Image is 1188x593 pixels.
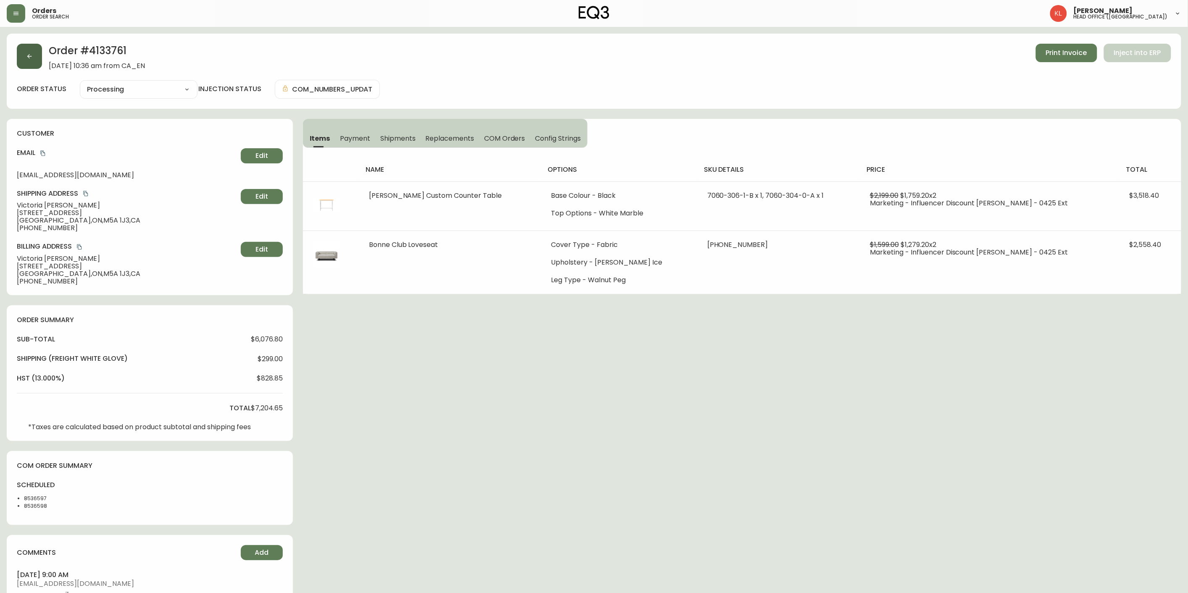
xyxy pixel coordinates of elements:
span: COM Orders [484,134,525,143]
span: [PERSON_NAME] [1074,8,1133,14]
span: Shipments [380,134,416,143]
button: Add [241,545,283,560]
h5: order search [32,14,69,19]
li: Top Options - White Marble [551,210,687,217]
span: Payment [340,134,371,143]
h4: com order summary [17,461,283,470]
span: [DATE] 10:36 am from CA_EN [49,62,145,70]
h4: total [1126,165,1175,174]
li: 8536598 [24,502,62,510]
h4: comments [17,548,56,557]
li: Cover Type - Fabric [551,241,687,249]
span: [STREET_ADDRESS] [17,209,237,217]
span: Edit [256,151,268,160]
span: [GEOGRAPHIC_DATA] , ON , M5A 1J3 , CA [17,217,237,224]
span: [EMAIL_ADDRESS][DOMAIN_NAME] [17,580,283,588]
button: copy [75,243,84,251]
h4: hst (13.000%) [17,374,65,383]
span: Orders [32,8,56,14]
button: copy [82,189,90,198]
span: Victoria [PERSON_NAME] [17,202,237,209]
span: Config Strings [535,134,581,143]
h4: scheduled [17,480,62,490]
span: $828.85 [257,375,283,382]
h4: Email [17,148,237,157]
span: Add [255,548,269,557]
p: *Taxes are calculated based on product subtotal and shipping fees [28,423,251,431]
h4: Shipping ( Freight White Glove ) [17,354,128,363]
h2: Order # 4133761 [49,44,145,62]
img: 29082d57-90d8-4bd9-99f8-66e6377adbc6Optional[bonne-club-fabric-loveseat].jpg [313,241,340,268]
h4: sku details [704,165,853,174]
span: $7,204.65 [251,404,283,412]
span: [GEOGRAPHIC_DATA] , ON , M5A 1J3 , CA [17,270,237,278]
span: Items [310,134,330,143]
span: Edit [256,245,268,254]
span: [PHONE_NUMBER] [707,240,768,249]
button: Print Invoice [1036,44,1097,62]
h4: order summary [17,315,283,325]
span: Victoria [PERSON_NAME] [17,255,237,262]
span: [PHONE_NUMBER] [17,224,237,232]
h4: injection status [198,84,261,94]
h4: total [229,404,251,413]
button: Edit [241,189,283,204]
span: Edit [256,192,268,201]
span: $1,759.20 x 2 [900,191,936,200]
h4: Billing Address [17,242,237,251]
h4: name [366,165,534,174]
li: 8536597 [24,495,62,502]
h4: options [548,165,690,174]
h4: price [867,165,1113,174]
img: logo [579,6,610,19]
span: 7060-306-1-B x 1, 7060-304-0-A x 1 [707,191,824,200]
span: $6,076.80 [251,336,283,343]
span: $2,558.40 [1130,240,1162,249]
span: [EMAIL_ADDRESS][DOMAIN_NAME] [17,171,237,179]
label: order status [17,84,66,94]
img: 2c0c8aa7421344cf0398c7f872b772b5 [1050,5,1067,22]
button: Edit [241,242,283,257]
li: Leg Type - Walnut Peg [551,276,687,284]
img: 7060-305-MC-400-1-ckkvbwixb188p010256wb4bcp.jpg [313,192,340,219]
span: $3,518.40 [1130,191,1159,200]
span: [STREET_ADDRESS] [17,262,237,270]
span: $1,279.20 x 2 [901,240,936,249]
span: [PERSON_NAME] Custom Counter Table [369,191,502,200]
h4: Shipping Address [17,189,237,198]
h4: customer [17,129,283,138]
span: Print Invoice [1046,48,1087,58]
span: Replacements [426,134,474,143]
span: $299.00 [258,355,283,363]
button: copy [39,149,47,157]
button: Edit [241,148,283,163]
span: $2,199.00 [870,191,898,200]
li: Upholstery - [PERSON_NAME] Ice [551,259,687,266]
span: Marketing - Influencer Discount [PERSON_NAME] - 0425 Ext [870,198,1068,208]
span: [PHONE_NUMBER] [17,278,237,285]
span: Bonne Club Loveseat [369,240,438,249]
li: Base Colour - Black [551,192,687,199]
span: Marketing - Influencer Discount [PERSON_NAME] - 0425 Ext [870,247,1068,257]
h5: head office ([GEOGRAPHIC_DATA]) [1074,14,1168,19]
h4: sub-total [17,335,55,344]
h4: [DATE] 9:00 am [17,570,283,580]
span: $1,599.00 [870,240,899,249]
